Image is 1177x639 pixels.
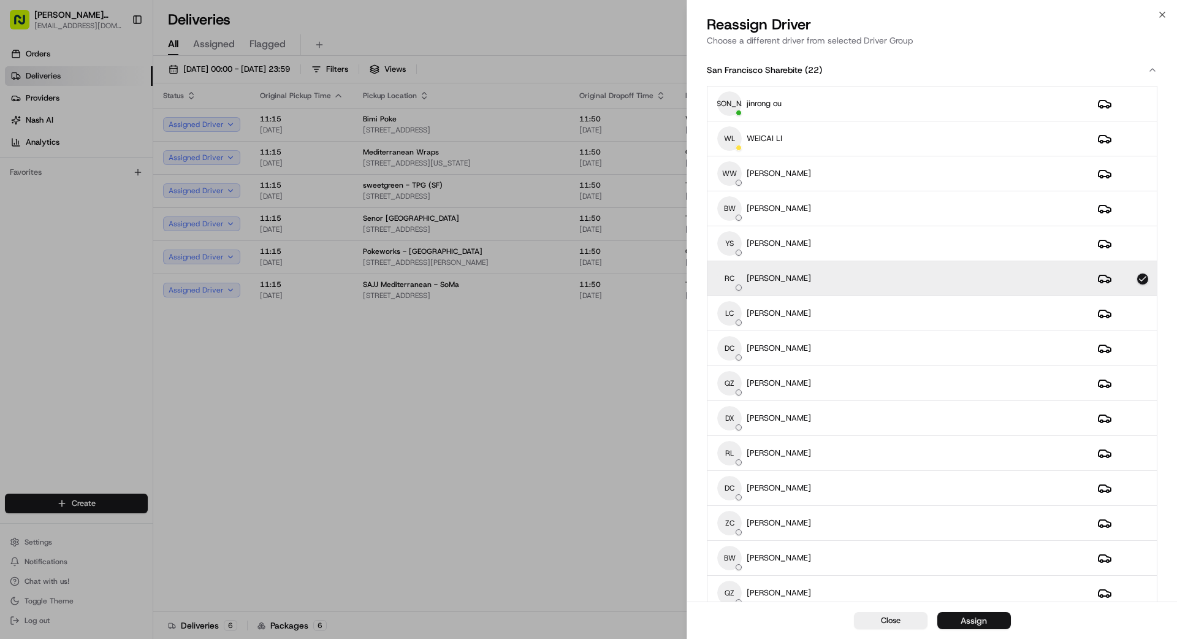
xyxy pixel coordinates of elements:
[961,614,987,627] div: Assign
[717,126,742,151] span: WL
[717,546,742,570] span: BW
[805,64,822,76] span: ( 22 )
[32,79,202,92] input: Clear
[747,518,811,529] p: [PERSON_NAME]
[717,301,742,326] span: LC
[707,34,1157,47] p: Choose a different driver from selected Driver Group
[12,242,22,252] div: 📗
[747,238,811,249] p: [PERSON_NAME]
[937,612,1011,629] button: Assign
[707,64,802,76] span: San Francisco Sharebite
[747,273,811,284] p: [PERSON_NAME]
[104,242,113,252] div: 💻
[12,178,32,198] img: bettytllc
[747,483,811,494] p: [PERSON_NAME]
[12,12,37,37] img: Nash
[717,581,742,605] span: QZ
[717,441,742,465] span: RL
[747,378,811,389] p: [PERSON_NAME]
[26,117,48,139] img: 5e9a9d7314ff4150bce227a61376b483.jpg
[717,231,742,256] span: YS
[747,203,811,214] p: [PERSON_NAME]
[7,236,99,258] a: 📗Knowledge Base
[78,190,107,200] span: 7月31日
[854,612,928,629] button: Close
[707,54,1157,86] button: San Francisco Sharebite(22)
[747,343,811,354] p: [PERSON_NAME]
[717,371,742,396] span: QZ
[717,196,742,221] span: BW
[55,129,169,139] div: We're available if you need us!
[747,133,782,144] p: WEICAI LI
[717,91,742,116] span: [PERSON_NAME]
[70,190,75,200] span: •
[25,241,94,253] span: Knowledge Base
[208,121,223,136] button: Start new chat
[99,236,202,258] a: 💻API Documentation
[747,98,782,109] p: jinrong ou
[717,476,742,500] span: DC
[707,15,1157,34] h2: Reassign Driver
[717,266,742,291] span: RC
[747,448,811,459] p: [PERSON_NAME]
[717,161,742,186] span: WW
[747,308,811,319] p: [PERSON_NAME]
[717,406,742,430] span: DX
[122,271,148,280] span: Pylon
[747,413,811,424] p: [PERSON_NAME]
[747,168,811,179] p: [PERSON_NAME]
[747,553,811,564] p: [PERSON_NAME]
[55,117,201,129] div: Start new chat
[717,511,742,535] span: ZC
[717,336,742,361] span: DC
[116,241,197,253] span: API Documentation
[86,270,148,280] a: Powered byPylon
[12,117,34,139] img: 1736555255976-a54dd68f-1ca7-489b-9aae-adbdc363a1c4
[747,587,811,599] p: [PERSON_NAME]
[38,190,68,200] span: bettytllc
[190,157,223,172] button: See all
[12,49,223,69] p: Welcome 👋
[12,159,78,169] div: Past conversations
[881,615,901,626] span: Close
